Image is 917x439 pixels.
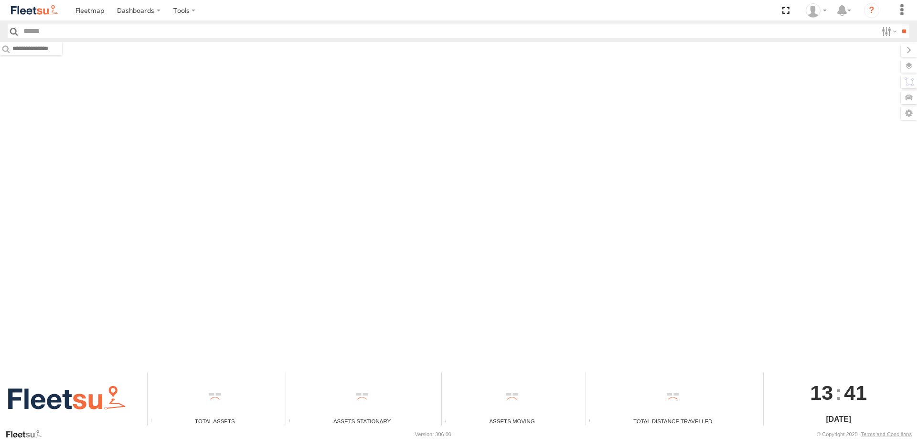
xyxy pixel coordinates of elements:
[415,431,451,437] div: Version: 306.00
[901,107,917,120] label: Map Settings
[10,4,59,17] img: fleetsu-logo-horizontal.svg
[817,431,912,437] div: © Copyright 2025 -
[844,372,867,413] span: 41
[802,3,830,18] div: Brett Andersen
[286,417,438,425] div: Assets Stationary
[586,418,600,425] div: Total distance travelled by all assets within specified date range and applied filters
[148,418,162,425] div: Total number of Enabled Assets
[810,372,833,413] span: 13
[861,431,912,437] a: Terms and Conditions
[442,417,582,425] div: Assets Moving
[586,417,760,425] div: Total Distance Travelled
[5,429,49,439] a: Visit our Website
[878,24,898,38] label: Search Filter Options
[442,418,456,425] div: Total number of assets current in transit.
[148,417,282,425] div: Total Assets
[764,414,914,425] div: [DATE]
[5,383,128,414] img: Fleetsu
[764,372,914,413] div: :
[864,3,879,18] i: ?
[286,418,300,425] div: Total number of assets current stationary.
